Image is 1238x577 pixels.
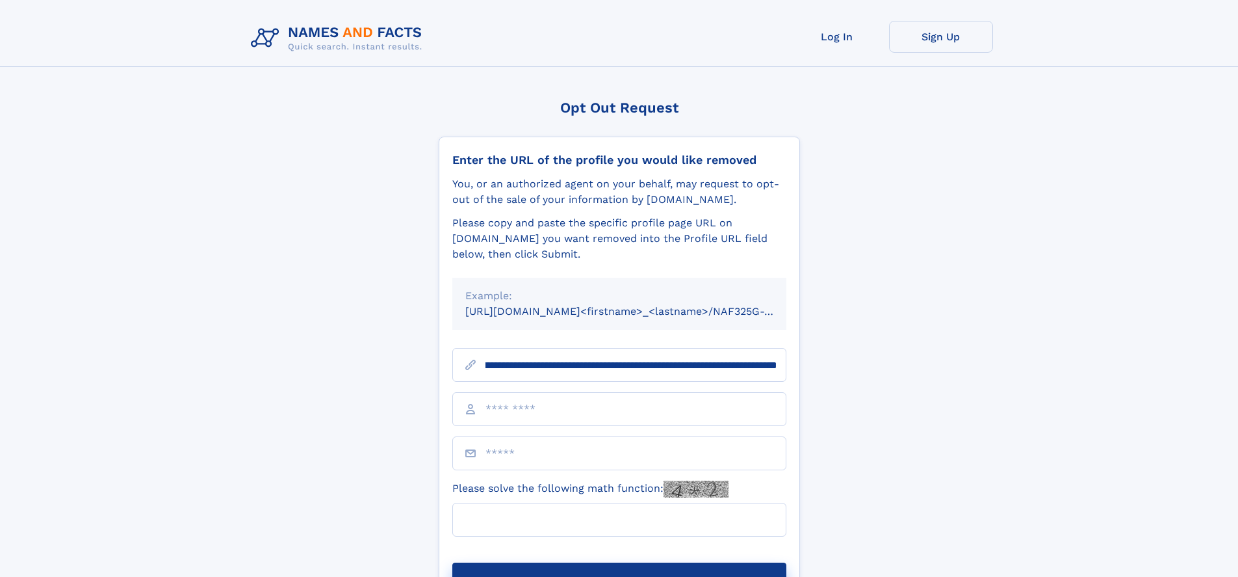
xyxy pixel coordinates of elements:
[465,288,773,304] div: Example:
[785,21,889,53] a: Log In
[889,21,993,53] a: Sign Up
[452,481,729,498] label: Please solve the following math function:
[452,176,786,208] div: You, or an authorized agent on your behalf, may request to opt-out of the sale of your informatio...
[465,305,811,317] small: [URL][DOMAIN_NAME]<firstname>_<lastname>/NAF325G-xxxxxxxx
[439,100,800,116] div: Opt Out Request
[246,21,433,56] img: Logo Names and Facts
[452,215,786,262] div: Please copy and paste the specific profile page URL on [DOMAIN_NAME] you want removed into the Pr...
[452,153,786,167] div: Enter the URL of the profile you would like removed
